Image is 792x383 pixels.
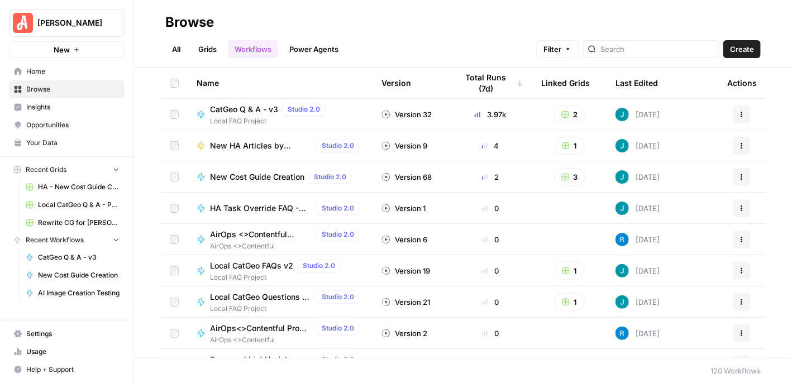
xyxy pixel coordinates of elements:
[616,327,660,340] div: [DATE]
[21,214,125,232] a: Rewrite CG for [PERSON_NAME] - Grading version Grid
[554,168,585,186] button: 3
[210,140,312,151] span: New HA Articles by Blueprint
[322,323,354,333] span: Studio 2.0
[197,259,364,283] a: Local CatGeo FAQs v2Studio 2.0Local FAQ Project
[381,296,430,308] div: Version 21
[600,44,714,55] input: Search
[381,265,430,276] div: Version 19
[210,116,330,126] span: Local FAQ Project
[457,109,523,120] div: 3.97k
[381,171,432,183] div: Version 68
[210,335,364,345] span: AirOps <>Contentful
[9,80,125,98] a: Browse
[322,229,354,240] span: Studio 2.0
[9,343,125,361] a: Usage
[210,104,278,115] span: CatGeo Q & A - v3
[555,262,585,280] button: 1
[26,329,120,339] span: Settings
[541,68,590,98] div: Linked Grids
[381,203,426,214] div: Version 1
[210,260,293,271] span: Local CatGeo FAQs v2
[555,137,585,155] button: 1
[616,358,660,371] div: [DATE]
[197,290,364,314] a: Local CatGeo Questions & AnswersStudio 2.0Local FAQ Project
[210,304,364,314] span: Local FAQ Project
[26,138,120,148] span: Your Data
[322,292,354,302] span: Studio 2.0
[38,252,120,262] span: CatGeo Q & A - v3
[26,165,66,175] span: Recent Grids
[616,295,629,309] img: gsxx783f1ftko5iaboo3rry1rxa5
[457,234,523,245] div: 0
[197,322,364,345] a: AirOps<>Contentful Pro Location Update LocationStudio 2.0AirOps <>Contentful
[730,44,754,55] span: Create
[457,68,523,98] div: Total Runs (7d)
[165,13,214,31] div: Browse
[616,108,629,121] img: gsxx783f1ftko5iaboo3rry1rxa5
[322,203,354,213] span: Studio 2.0
[21,266,125,284] a: New Cost Guide Creation
[9,161,125,178] button: Recent Grids
[210,272,345,283] span: Local FAQ Project
[555,293,585,311] button: 1
[9,232,125,248] button: Recent Workflows
[197,139,364,152] a: New HA Articles by BlueprintStudio 2.0
[210,203,312,214] span: HA Task Override FAQ - Test
[210,241,364,251] span: AirOps <>Contentful
[9,63,125,80] a: Home
[616,233,629,246] img: 4ql36xcz6vn5z6vl131rp0snzihs
[457,171,523,183] div: 2
[26,66,120,76] span: Home
[283,40,345,58] a: Power Agents
[616,264,629,277] img: gsxx783f1ftko5iaboo3rry1rxa5
[21,178,125,196] a: HA - New Cost Guide Creation Grid
[727,68,757,98] div: Actions
[322,355,354,365] span: Studio 2.0
[197,353,364,376] a: ParagraphList Update BatchStudio 2.0PargraphList embedded URL Delete
[197,170,364,184] a: New Cost Guide CreationStudio 2.0
[38,270,120,280] span: New Cost Guide Creation
[37,17,105,28] span: [PERSON_NAME]
[616,139,660,152] div: [DATE]
[21,284,125,302] a: AI Image Creation Testing
[457,296,523,308] div: 0
[165,40,187,58] a: All
[9,41,125,58] button: New
[38,200,120,210] span: Local CatGeo Q & A - Pass/Fail v2 Grid
[9,361,125,379] button: Help + Support
[26,120,120,130] span: Opportunities
[192,40,223,58] a: Grids
[26,84,120,94] span: Browse
[9,9,125,37] button: Workspace: Angi
[457,328,523,339] div: 0
[616,139,629,152] img: gsxx783f1ftko5iaboo3rry1rxa5
[228,40,278,58] a: Workflows
[616,295,660,309] div: [DATE]
[26,347,120,357] span: Usage
[9,98,125,116] a: Insights
[457,140,523,151] div: 4
[197,202,364,215] a: HA Task Override FAQ - TestStudio 2.0
[21,196,125,214] a: Local CatGeo Q & A - Pass/Fail v2 Grid
[197,103,364,126] a: CatGeo Q & A - v3Studio 2.0Local FAQ Project
[13,13,33,33] img: Angi Logo
[9,116,125,134] a: Opportunities
[457,203,523,214] div: 0
[210,323,312,334] span: AirOps<>Contentful Pro Location Update Location
[54,44,70,55] span: New
[38,288,120,298] span: AI Image Creation Testing
[21,248,125,266] a: CatGeo Q & A - v3
[457,265,523,276] div: 0
[26,102,120,112] span: Insights
[381,328,427,339] div: Version 2
[554,106,585,123] button: 2
[616,170,660,184] div: [DATE]
[9,134,125,152] a: Your Data
[381,140,427,151] div: Version 9
[210,229,312,240] span: AirOps <>Contentful Location
[381,234,427,245] div: Version 6
[288,104,320,114] span: Studio 2.0
[26,235,84,245] span: Recent Workflows
[210,171,304,183] span: New Cost Guide Creation
[197,228,364,251] a: AirOps <>Contentful LocationStudio 2.0AirOps <>Contentful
